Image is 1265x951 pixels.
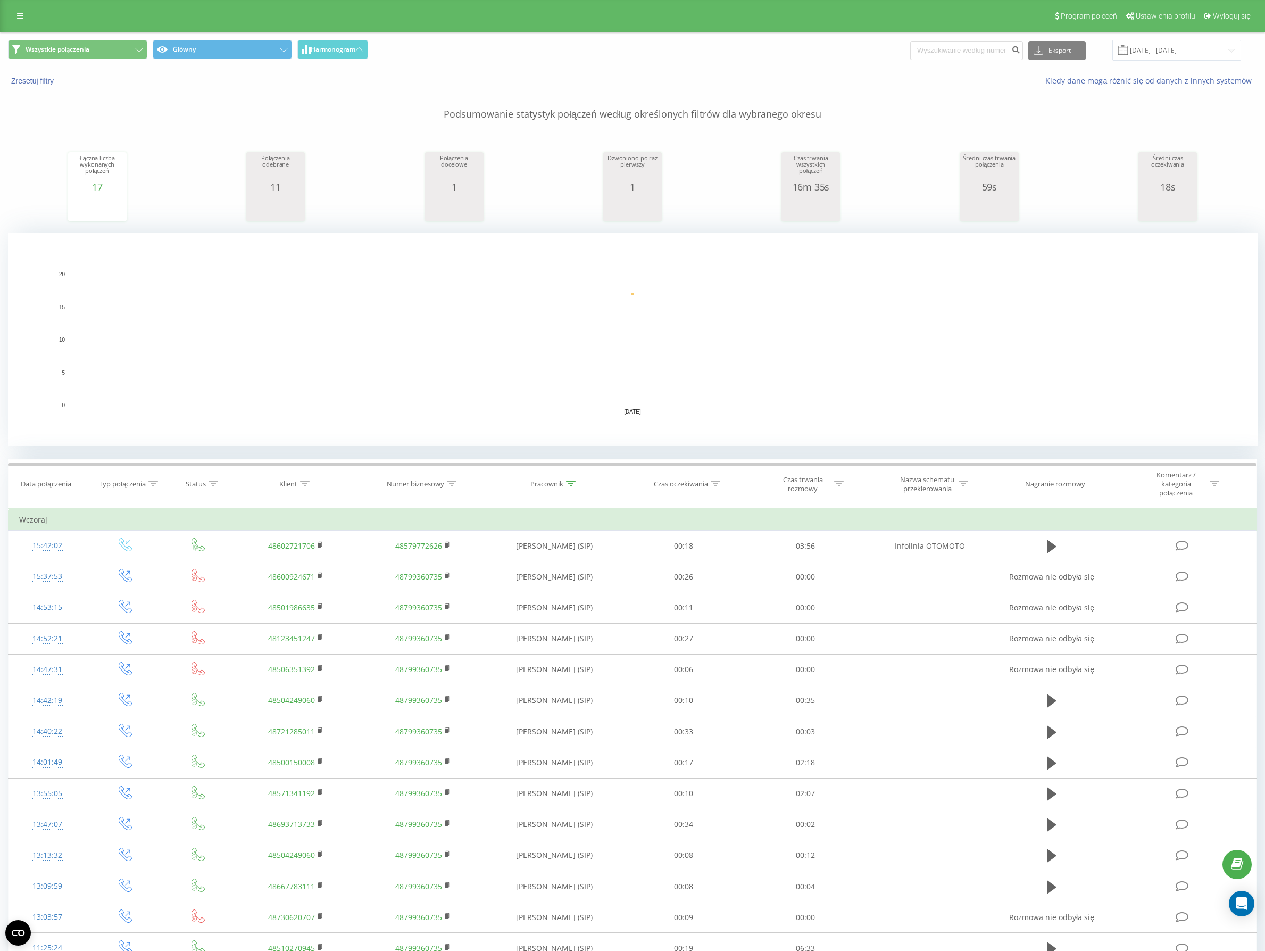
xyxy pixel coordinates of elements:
[19,752,76,773] div: 14:01:49
[622,716,744,747] td: 00:33
[268,664,315,674] a: 48506351392
[486,840,623,871] td: [PERSON_NAME] (SIP)
[268,572,315,582] a: 48600924671
[268,850,315,860] a: 48504249060
[622,902,744,933] td: 00:09
[1025,479,1085,489] div: Nagranie rozmowy
[745,561,867,592] td: 00:00
[745,809,867,840] td: 00:02
[606,155,659,181] div: Dzwoniono po raz pierwszy
[622,531,744,561] td: 00:18
[1213,12,1251,20] span: Wyloguj się
[622,561,744,592] td: 00:26
[622,809,744,840] td: 00:34
[486,531,623,561] td: [PERSON_NAME] (SIP)
[486,685,623,716] td: [PERSON_NAME] (SIP)
[395,757,442,767] a: 48799360735
[395,602,442,613] a: 48799360735
[745,623,867,654] td: 00:00
[1141,192,1194,224] svg: A chart.
[622,871,744,902] td: 00:08
[395,788,442,798] a: 48799360735
[395,850,442,860] a: 48799360735
[26,45,89,54] span: Wszystkie połączenia
[784,155,837,181] div: Czas trwania wszystkich połączeń
[62,370,65,376] text: 5
[1028,41,1086,60] button: Eksport
[71,181,124,192] div: 17
[606,192,659,224] svg: A chart.
[1136,12,1195,20] span: Ustawienia profilu
[899,475,956,493] div: Nazwa schematu przekierowania
[186,479,206,489] div: Status
[486,809,623,840] td: [PERSON_NAME] (SIP)
[395,633,442,643] a: 48799360735
[71,155,124,181] div: Łączna liczba wykonanych połączeń
[71,192,124,224] svg: A chart.
[622,778,744,809] td: 00:10
[249,155,302,181] div: Połączenia odebrane
[268,541,315,551] a: 48602721706
[19,566,76,587] div: 15:37:53
[486,902,623,933] td: [PERSON_NAME] (SIP)
[1009,912,1094,922] span: Rozmowa nie odbyła się
[395,664,442,674] a: 48799360735
[395,541,442,551] a: 48579772626
[1045,76,1257,86] a: Kiedy dane mogą różnić się od danych z innych systemów
[428,155,481,181] div: Połączenia docelowe
[745,840,867,871] td: 00:12
[745,716,867,747] td: 00:03
[745,654,867,685] td: 00:00
[606,181,659,192] div: 1
[59,271,65,277] text: 20
[268,881,315,891] a: 48667783111
[745,685,867,716] td: 00:35
[62,402,65,408] text: 0
[963,155,1016,181] div: Średni czas trwania połączenia
[910,41,1023,60] input: Wyszukiwanie według numeru
[1141,155,1194,181] div: Średni czas oczekiwania
[19,690,76,711] div: 14:42:19
[268,912,315,922] a: 48730620707
[99,479,146,489] div: Typ połączenia
[622,654,744,685] td: 00:06
[486,654,623,685] td: [PERSON_NAME] (SIP)
[395,819,442,829] a: 48799360735
[19,629,76,649] div: 14:52:21
[745,747,867,778] td: 02:18
[297,40,368,59] button: Harmonogram
[8,76,59,86] button: Zresetuj filtry
[622,840,744,871] td: 00:08
[59,304,65,310] text: 15
[5,920,31,946] button: Open CMP widget
[1009,602,1094,613] span: Rozmowa nie odbyła się
[268,788,315,798] a: 48571341192
[486,778,623,809] td: [PERSON_NAME] (SIP)
[624,409,641,415] text: [DATE]
[428,192,481,224] svg: A chart.
[395,912,442,922] a: 48799360735
[784,181,837,192] div: 16m 35s
[268,602,315,613] a: 48501986635
[745,902,867,933] td: 00:00
[19,597,76,618] div: 14:53:15
[19,876,76,897] div: 13:09:59
[963,192,1016,224] svg: A chart.
[19,814,76,835] div: 13:47:07
[1009,572,1094,582] span: Rozmowa nie odbyła się
[249,192,302,224] svg: A chart.
[622,592,744,623] td: 00:11
[784,192,837,224] svg: A chart.
[387,479,444,489] div: Numer biznesowy
[19,907,76,928] div: 13:03:57
[153,40,292,59] button: Główny
[8,233,1258,446] svg: A chart.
